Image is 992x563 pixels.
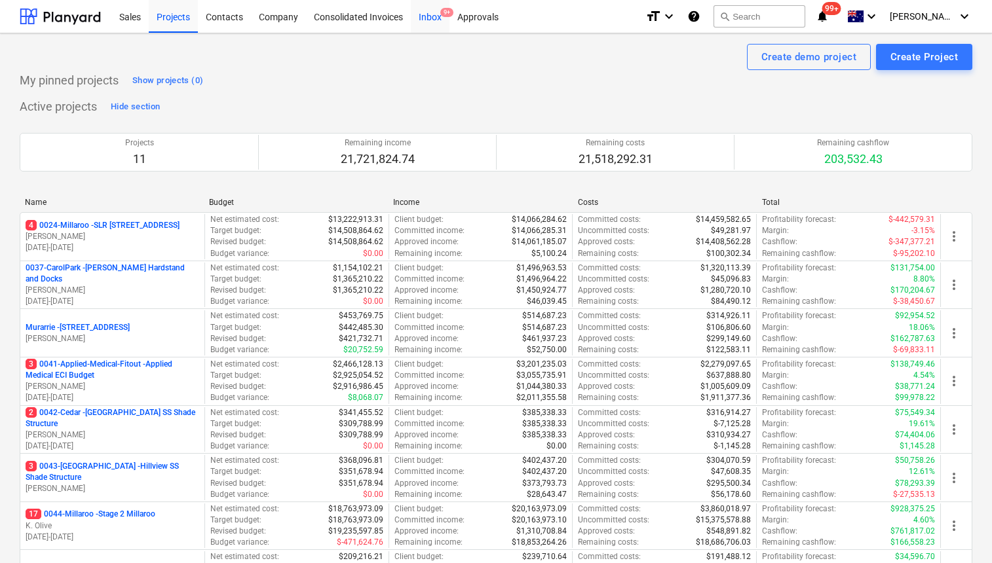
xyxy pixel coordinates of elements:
[762,418,789,429] p: Margin :
[394,478,459,489] p: Approved income :
[822,2,841,15] span: 99+
[706,344,751,355] p: $122,583.11
[210,274,261,285] p: Target budget :
[210,429,266,441] p: Revised budget :
[26,381,199,392] p: [PERSON_NAME]
[762,236,797,247] p: Cashflow :
[210,441,269,452] p: Budget variance :
[394,296,463,307] p: Remaining income :
[333,370,383,381] p: $2,925,054.52
[817,137,889,149] p: Remaining cashflow
[339,418,383,429] p: $309,788.99
[762,466,789,477] p: Margin :
[210,466,261,477] p: Target budget :
[26,322,130,333] p: Murarrie - [STREET_ADDRESS]
[578,455,641,466] p: Committed costs :
[363,489,383,500] p: $0.00
[522,310,567,321] p: $514,687.23
[210,214,279,225] p: Net estimated cost :
[762,310,836,321] p: Profitability forecast :
[706,322,751,333] p: $106,806.60
[645,9,661,24] i: format_size
[26,407,199,429] p: 0042-Cedar - [GEOGRAPHIC_DATA] SS Shade Structure
[747,44,871,70] button: Create demo project
[895,407,935,418] p: $75,549.34
[706,370,751,381] p: $637,888.80
[394,274,465,285] p: Committed income :
[893,489,935,500] p: $-27,535.13
[890,526,935,537] p: $761,817.02
[26,263,199,285] p: 0037-CarolPark - [PERSON_NAME] Hardstand and Docks
[706,455,751,466] p: $304,070.59
[700,359,751,370] p: $2,279,097.65
[337,537,383,548] p: $-471,624.76
[762,285,797,296] p: Cashflow :
[26,263,199,308] div: 0037-CarolPark -[PERSON_NAME] Hardstand and Docks[PERSON_NAME][DATE]-[DATE]
[762,333,797,344] p: Cashflow :
[516,392,567,403] p: $2,011,355.58
[26,359,199,381] p: 0041-Applied-Medical-Fitout - Applied Medical ECI Budget
[578,344,639,355] p: Remaining costs :
[893,248,935,259] p: $-95,202.10
[512,236,567,247] p: $14,061,185.07
[125,137,154,149] p: Projects
[107,96,163,117] button: Hide section
[578,214,641,225] p: Committed costs :
[706,310,751,321] p: $314,926.11
[26,333,199,344] p: [PERSON_NAME]
[578,198,752,207] div: Costs
[696,236,751,247] p: $14,408,562.28
[762,198,936,207] div: Total
[26,220,37,230] span: 4
[926,500,992,563] iframe: Chat Widget
[579,137,653,149] p: Remaining costs
[394,466,465,477] p: Committed income :
[578,478,635,489] p: Approved costs :
[946,228,962,244] span: more_vert
[210,537,269,548] p: Budget variance :
[578,274,649,285] p: Uncommitted costs :
[394,537,463,548] p: Remaining income :
[700,263,751,274] p: $1,320,113.39
[343,344,383,355] p: $20,752.59
[210,455,279,466] p: Net estimated cost :
[578,392,639,403] p: Remaining costs :
[26,509,199,542] div: 170044-Millaroo -Stage 2 MillarooK. Olive[DATE]-[DATE]
[394,344,463,355] p: Remaining income :
[522,478,567,489] p: $373,793.73
[394,225,465,236] p: Committed income :
[339,455,383,466] p: $368,096.81
[909,322,935,333] p: 18.06%
[578,322,649,333] p: Uncommitted costs :
[531,248,567,259] p: $5,100.24
[714,5,805,27] button: Search
[516,359,567,370] p: $3,201,235.03
[578,407,641,418] p: Committed costs :
[210,489,269,500] p: Budget variance :
[20,99,97,115] p: Active projects
[711,489,751,500] p: $56,178.60
[890,48,958,65] div: Create Project
[893,296,935,307] p: $-38,450.67
[946,325,962,341] span: more_vert
[762,503,836,515] p: Profitability forecast :
[890,503,935,515] p: $928,375.25
[328,225,383,236] p: $14,508,864.62
[210,478,266,489] p: Revised budget :
[339,310,383,321] p: $453,769.75
[394,310,444,321] p: Client budget :
[909,418,935,429] p: 19.61%
[440,8,453,17] span: 9+
[26,359,37,369] span: 3
[210,225,261,236] p: Target budget :
[26,509,41,519] span: 17
[393,198,567,207] div: Income
[26,296,199,307] p: [DATE] - [DATE]
[711,296,751,307] p: $84,490.12
[210,296,269,307] p: Budget variance :
[328,503,383,515] p: $18,763,973.09
[333,263,383,274] p: $1,154,102.21
[129,70,206,91] button: Show projects (0)
[394,526,459,537] p: Approved income :
[328,214,383,225] p: $13,222,913.31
